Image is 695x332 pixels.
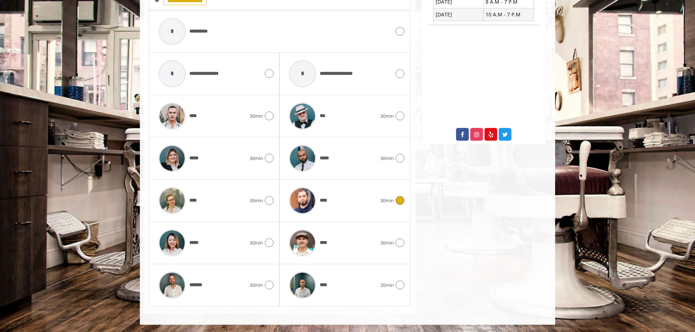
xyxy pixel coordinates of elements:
span: 30min [380,112,394,120]
span: 30min [250,239,263,247]
td: [DATE] [433,8,484,21]
span: 30min [250,155,263,162]
span: 30min [250,197,263,204]
td: 10 A.M - 7 P.M [483,8,534,21]
span: 30min [380,239,394,247]
span: 30min [380,197,394,204]
span: 30min [250,281,263,289]
span: 20min [380,281,394,289]
span: 30min [380,155,394,162]
span: 30min [250,112,263,120]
